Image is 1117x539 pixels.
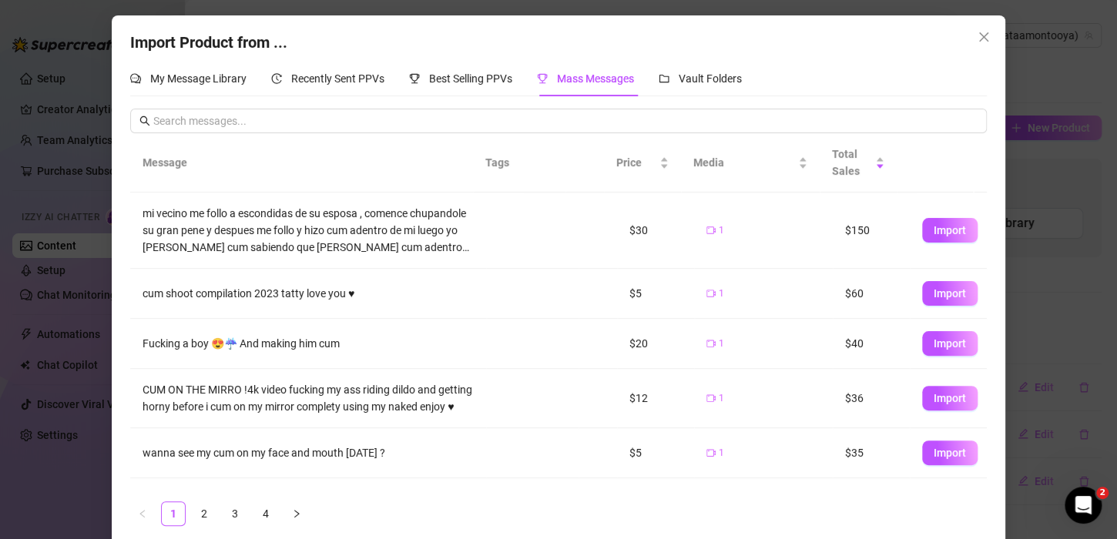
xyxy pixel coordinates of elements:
[719,446,724,460] span: 1
[143,335,474,352] div: Fucking a boy 😍☔️ And making him cum
[537,73,548,84] span: trophy
[557,72,634,85] span: Mass Messages
[971,31,996,43] span: Close
[719,391,724,406] span: 1
[223,501,247,526] li: 3
[193,502,216,525] a: 2
[681,133,820,192] th: Media
[223,502,247,525] a: 3
[409,73,420,84] span: trophy
[130,33,287,52] span: Import Product from ...
[820,133,897,192] th: Total Sales
[706,393,716,403] span: video-camera
[833,269,910,319] td: $60
[161,501,186,526] li: 1
[271,73,282,84] span: history
[617,192,694,269] td: $30
[706,226,716,235] span: video-camera
[616,154,656,171] span: Price
[971,25,996,49] button: Close
[832,146,872,179] span: Total Sales
[617,269,694,319] td: $5
[706,289,716,298] span: video-camera
[706,448,716,457] span: video-camera
[143,444,474,461] div: wanna see my cum on my face and mouth [DATE] ?
[706,339,716,348] span: video-camera
[604,133,681,192] th: Price
[719,286,724,301] span: 1
[617,319,694,369] td: $20
[130,501,155,526] button: left
[139,115,150,126] span: search
[833,319,910,369] td: $40
[150,72,247,85] span: My Message Library
[693,154,795,171] span: Media
[617,428,694,478] td: $5
[1065,487,1102,524] iframe: Intercom live chat
[143,285,474,302] div: cum shoot compilation 2023 tatty love you ♥
[934,392,966,404] span: Import
[833,192,910,269] td: $150
[679,72,742,85] span: Vault Folders
[833,369,910,428] td: $36
[922,331,978,356] button: Import
[934,224,966,236] span: Import
[143,381,474,415] div: CUM ON THE MIRRO !4k video fucking my ass riding dildo and getting horny before i cum on my mirro...
[922,281,978,306] button: Import
[922,386,978,410] button: Import
[284,501,309,526] li: Next Page
[978,31,990,43] span: close
[284,501,309,526] button: right
[143,205,474,256] div: mi vecino me follo a escondidas de su esposa , comence chupandole su gran pene y despues me follo...
[162,502,185,525] a: 1
[130,133,473,192] th: Message
[617,478,694,528] td: $3
[292,509,301,518] span: right
[659,73,669,84] span: folder
[254,502,277,525] a: 4
[922,440,978,465] button: Import
[192,501,216,526] li: 2
[833,478,910,528] td: $33
[719,336,724,351] span: 1
[833,428,910,478] td: $35
[719,223,724,238] span: 1
[922,218,978,243] button: Import
[153,112,978,129] input: Search messages...
[1096,487,1109,499] span: 2
[473,133,565,192] th: Tags
[130,73,141,84] span: comment
[934,337,966,350] span: Import
[138,509,147,518] span: left
[934,287,966,300] span: Import
[253,501,278,526] li: 4
[617,369,694,428] td: $12
[934,447,966,459] span: Import
[291,72,384,85] span: Recently Sent PPVs
[130,501,155,526] li: Previous Page
[429,72,512,85] span: Best Selling PPVs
